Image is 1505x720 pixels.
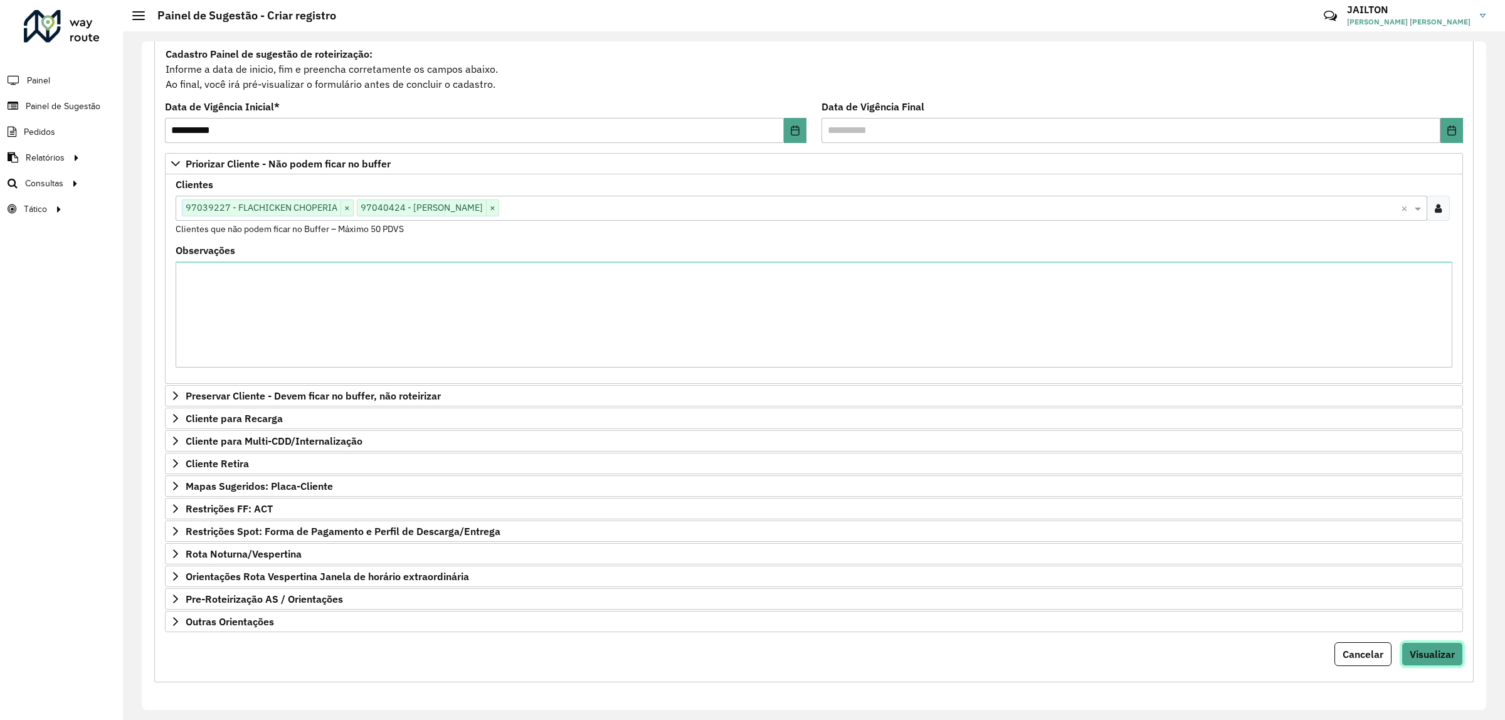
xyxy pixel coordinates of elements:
div: Informe a data de inicio, fim e preencha corretamente os campos abaixo. Ao final, você irá pré-vi... [165,46,1463,92]
a: Pre-Roteirização AS / Orientações [165,588,1463,610]
h2: Painel de Sugestão - Criar registro [145,9,336,23]
span: Cliente para Recarga [186,413,283,423]
span: Relatórios [26,151,65,164]
a: Rota Noturna/Vespertina [165,543,1463,564]
span: Cancelar [1343,648,1383,660]
span: × [486,201,499,216]
span: [PERSON_NAME] [PERSON_NAME] [1347,16,1471,28]
span: Tático [24,203,47,216]
a: Mapas Sugeridos: Placa-Cliente [165,475,1463,497]
label: Data de Vigência Final [821,99,924,114]
span: Restrições Spot: Forma de Pagamento e Perfil de Descarga/Entrega [186,526,500,536]
span: Visualizar [1410,648,1455,660]
span: Pedidos [24,125,55,139]
a: Restrições FF: ACT [165,498,1463,519]
span: Mapas Sugeridos: Placa-Cliente [186,481,333,491]
a: Priorizar Cliente - Não podem ficar no buffer [165,153,1463,174]
a: Contato Rápido [1317,3,1344,29]
h3: JAILTON [1347,4,1471,16]
span: Cliente para Multi-CDD/Internalização [186,436,362,446]
span: Outras Orientações [186,617,274,627]
span: 97039227 - FLACHICKEN CHOPERIA [182,200,341,215]
button: Choose Date [1440,118,1463,143]
small: Clientes que não podem ficar no Buffer – Máximo 50 PDVS [176,223,404,235]
span: Clear all [1401,201,1412,216]
strong: Cadastro Painel de sugestão de roteirização: [166,48,372,60]
span: Consultas [25,177,63,190]
span: Rota Noturna/Vespertina [186,549,302,559]
span: Painel de Sugestão [26,100,100,113]
span: Pre-Roteirização AS / Orientações [186,594,343,604]
span: Priorizar Cliente - Não podem ficar no buffer [186,159,391,169]
a: Orientações Rota Vespertina Janela de horário extraordinária [165,566,1463,587]
span: Preservar Cliente - Devem ficar no buffer, não roteirizar [186,391,441,401]
button: Visualizar [1402,642,1463,666]
label: Observações [176,243,235,258]
span: Cliente Retira [186,458,249,469]
a: Cliente para Multi-CDD/Internalização [165,430,1463,452]
a: Cliente para Recarga [165,408,1463,429]
span: 97040424 - [PERSON_NAME] [357,200,486,215]
span: Restrições FF: ACT [186,504,273,514]
a: Preservar Cliente - Devem ficar no buffer, não roteirizar [165,385,1463,406]
button: Cancelar [1334,642,1391,666]
span: × [341,201,353,216]
button: Choose Date [784,118,806,143]
span: Painel [27,74,50,87]
label: Clientes [176,177,213,192]
span: Orientações Rota Vespertina Janela de horário extraordinária [186,571,469,581]
div: Priorizar Cliente - Não podem ficar no buffer [165,174,1463,384]
a: Outras Orientações [165,611,1463,632]
label: Data de Vigência Inicial [165,99,280,114]
a: Cliente Retira [165,453,1463,474]
a: Restrições Spot: Forma de Pagamento e Perfil de Descarga/Entrega [165,521,1463,542]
